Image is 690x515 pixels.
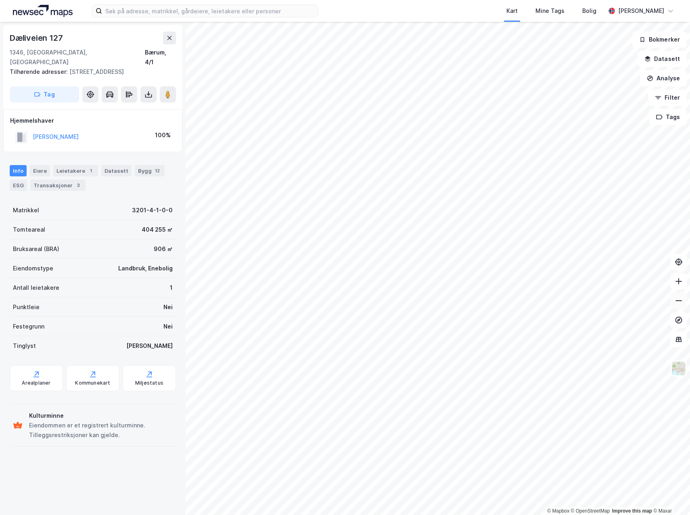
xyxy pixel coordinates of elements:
div: Bolig [582,6,596,16]
div: 906 ㎡ [154,244,173,254]
div: Kulturminne [29,411,173,421]
div: 1346, [GEOGRAPHIC_DATA], [GEOGRAPHIC_DATA] [10,48,145,67]
div: Mine Tags [535,6,565,16]
div: Leietakere [53,165,98,176]
div: Eiendommen er et registrert kulturminne. Tilleggsrestriksjoner kan gjelde. [29,421,173,440]
img: Z [671,361,686,376]
span: Tilhørende adresser: [10,68,69,75]
input: Søk på adresse, matrikkel, gårdeiere, leietakere eller personer [102,5,318,17]
div: [PERSON_NAME] [126,341,173,351]
div: 1 [170,283,173,293]
div: 1 [87,167,95,175]
div: Punktleie [13,302,40,312]
div: Arealplaner [22,380,50,386]
div: Bruksareal (BRA) [13,244,59,254]
div: Kommunekart [75,380,110,386]
div: Tomteareal [13,225,45,234]
div: [PERSON_NAME] [618,6,664,16]
div: 100% [155,130,171,140]
button: Tag [10,86,79,103]
div: Info [10,165,27,176]
a: OpenStreetMap [571,508,610,514]
button: Datasett [638,51,687,67]
div: ESG [10,180,27,191]
a: Improve this map [612,508,652,514]
div: Landbruk, Enebolig [118,264,173,273]
div: Antall leietakere [13,283,59,293]
div: Transaksjoner [30,180,86,191]
div: Nei [163,302,173,312]
div: Kart [506,6,518,16]
iframe: Chat Widget [650,476,690,515]
div: [STREET_ADDRESS] [10,67,169,77]
div: Nei [163,322,173,331]
div: 404 255 ㎡ [142,225,173,234]
div: Bygg [135,165,165,176]
div: 3201-4-1-0-0 [132,205,173,215]
div: Dæliveien 127 [10,31,64,44]
div: Festegrunn [13,322,44,331]
div: 12 [153,167,161,175]
div: Datasett [101,165,132,176]
div: Eiendomstype [13,264,53,273]
div: Hjemmelshaver [10,116,176,126]
button: Tags [649,109,687,125]
button: Filter [648,90,687,106]
div: Eiere [30,165,50,176]
div: Tinglyst [13,341,36,351]
div: Bærum, 4/1 [145,48,176,67]
div: Miljøstatus [135,380,163,386]
button: Analyse [640,70,687,86]
button: Bokmerker [632,31,687,48]
div: Matrikkel [13,205,39,215]
div: 3 [74,181,82,189]
a: Mapbox [547,508,569,514]
img: logo.a4113a55bc3d86da70a041830d287a7e.svg [13,5,73,17]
